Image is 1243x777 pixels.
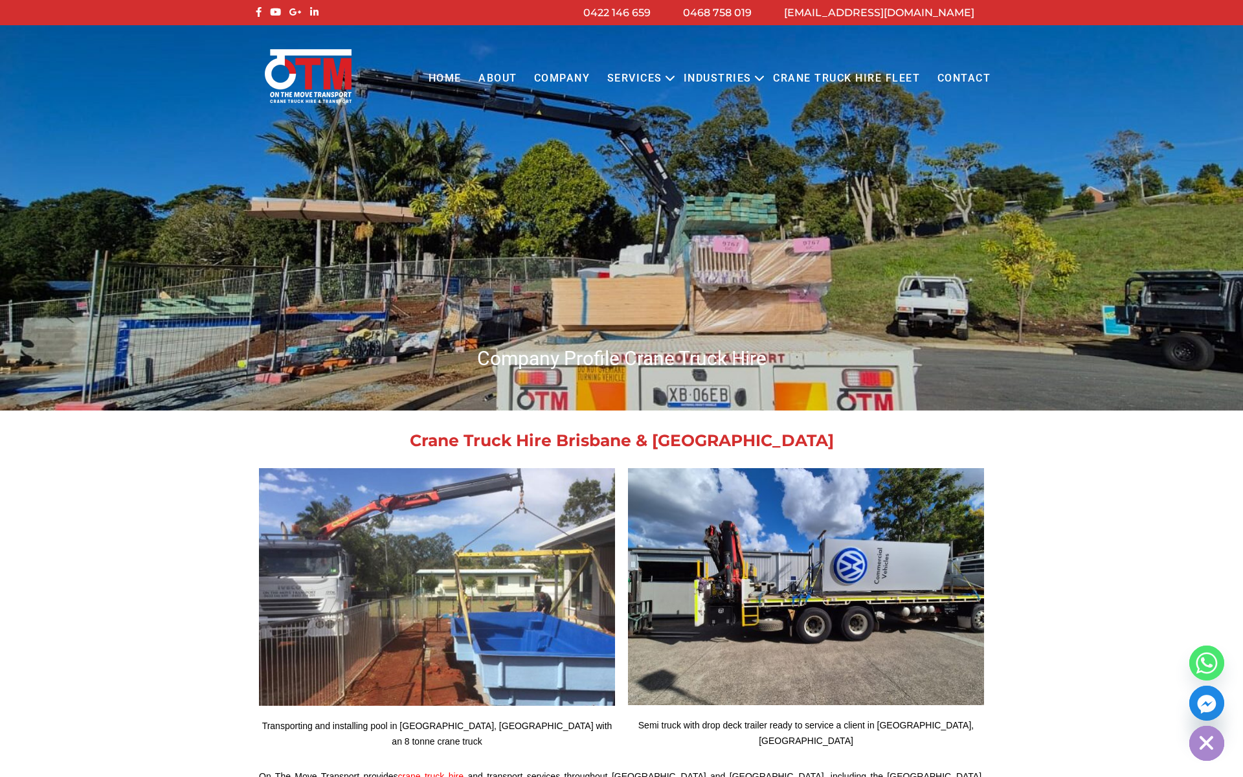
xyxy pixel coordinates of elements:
a: [EMAIL_ADDRESS][DOMAIN_NAME] [784,6,974,19]
a: Industries [675,61,760,96]
div: Crane Truck Hire Brisbane & [GEOGRAPHIC_DATA] [259,433,984,449]
p: Semi truck with drop deck trailer ready to service a client in [GEOGRAPHIC_DATA], [GEOGRAPHIC_DATA] [628,718,984,749]
p: Transporting and installing pool in [GEOGRAPHIC_DATA], [GEOGRAPHIC_DATA] with an 8 tonne crane truck [259,719,615,750]
a: About [470,61,526,96]
a: Contact [928,61,999,96]
a: COMPANY [526,61,599,96]
a: Crane Truck Hire Fleet [765,61,928,96]
h1: Company Profile Crane Truck Hire [252,346,991,371]
a: Services [599,61,671,96]
img: Otmtransport [262,48,354,104]
a: 0468 758 019 [683,6,752,19]
a: 0422 146 659 [583,6,651,19]
a: Facebook_Messenger [1189,686,1224,721]
a: Home [420,61,469,96]
img: CHANGE 1 PHOTO 1 [628,468,984,704]
a: Whatsapp [1189,646,1224,681]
